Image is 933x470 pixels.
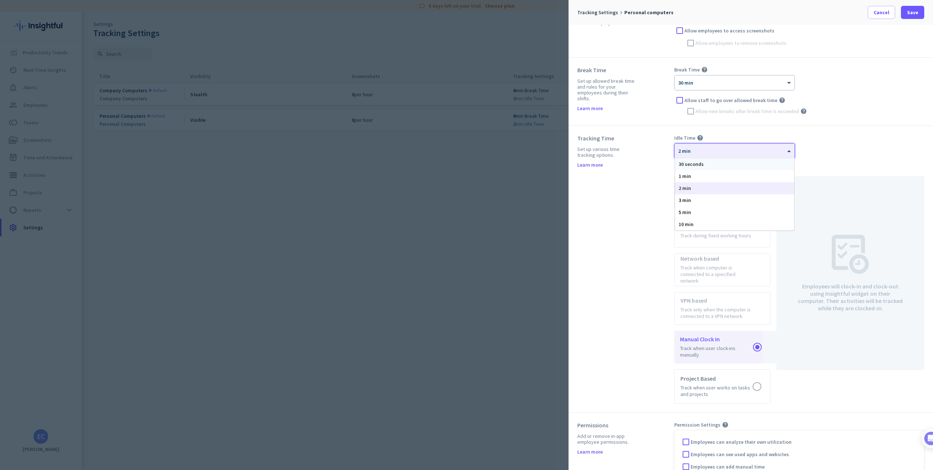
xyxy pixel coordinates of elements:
div: [PERSON_NAME] from Insightful [40,78,120,86]
i: help [800,108,807,114]
div: Break Time [577,66,638,74]
span: Employees can see used apps and websites [691,451,789,458]
span: Tracking Scenario [674,167,715,174]
div: Set up your preferred screenshot frequency and control employee access. [577,8,638,26]
span: Idle Time [674,135,695,141]
span: Home [11,246,26,251]
a: Learn more [577,162,603,167]
div: Tracking Time [577,135,638,142]
span: 2 min [679,185,691,191]
span: Save [907,9,918,16]
app-radio-card: Network based [674,253,770,286]
button: Tasks [109,228,146,257]
div: Permissions [577,422,638,429]
app-radio-card: VPN based [674,292,770,325]
app-radio-card: Unlimited [674,176,770,209]
button: Help [73,228,109,257]
span: Allow staff to go over allowed break time [684,97,777,104]
button: Save [901,6,924,19]
div: 1Add employees [13,124,132,136]
i: help [722,422,729,428]
i: help [697,135,703,141]
a: Learn more [577,449,603,454]
span: 30 seconds [679,161,704,167]
img: manual time [832,235,869,274]
span: Cancel [874,9,889,16]
div: Add employees [28,127,124,134]
div: Show me how [28,170,127,190]
button: Cancel [868,6,895,19]
i: help [779,97,785,104]
span: Employees can analyze their own utilization [691,438,792,446]
div: It's time to add your employees! This is crucial since Insightful will start collecting their act... [28,139,127,170]
i: keyboard_arrow_right [618,9,624,16]
span: Messages [42,246,67,251]
span: Tracking Settings [577,9,618,16]
span: Break Time [674,66,700,73]
p: About 10 minutes [93,96,138,104]
app-radio-card: Fixed [674,215,770,248]
h1: Tasks [62,3,85,16]
div: Set up various time tracking options. [577,146,638,158]
div: Add or remove in-app employee permissions. [577,433,638,445]
span: 10 min [679,221,694,228]
div: You're just a few steps away from completing the essential app setup [10,54,136,72]
app-radio-card: Manual Clock In [674,331,770,364]
div: 🎊 Welcome to Insightful! 🎊 [10,28,136,54]
i: help [701,66,708,73]
div: Close [128,3,141,16]
span: Tasks [120,246,135,251]
img: Profile image for Tamara [26,76,38,88]
div: Set up allowed break time and rules for your employees during their shifts. [577,78,638,101]
a: Show me how [28,175,79,190]
app-radio-card: Project Based [674,369,770,404]
span: 5 min [679,209,691,215]
span: Help [85,246,97,251]
a: Learn more [577,106,603,111]
span: Personal computers [624,9,674,16]
p: 4 steps [7,96,26,104]
span: 3 min [679,197,691,203]
button: Messages [36,228,73,257]
span: 1 min [679,173,691,179]
span: Allow employees to access screenshots [684,27,774,34]
span: Employees will clock-in and clock-out using Insightful widget on their computer. Their activities... [797,283,903,312]
div: Options List [675,158,794,230]
span: Permission Settings [674,422,721,428]
button: Mark as completed [28,205,84,213]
